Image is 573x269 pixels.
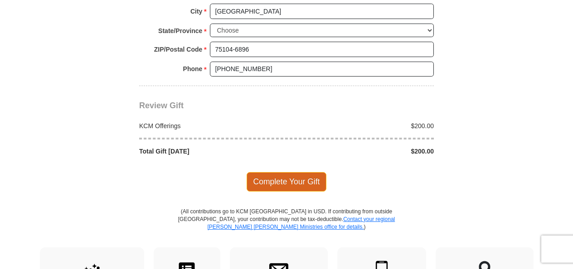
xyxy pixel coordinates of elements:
a: Contact your regional [PERSON_NAME] [PERSON_NAME] Ministries office for details. [207,216,395,230]
div: $200.00 [286,147,439,156]
strong: City [190,5,202,18]
div: $200.00 [286,121,439,130]
p: (All contributions go to KCM [GEOGRAPHIC_DATA] in USD. If contributing from outside [GEOGRAPHIC_D... [178,208,395,247]
div: Total Gift [DATE] [135,147,287,156]
div: KCM Offerings [135,121,287,130]
span: Complete Your Gift [247,172,327,191]
strong: State/Province [158,24,202,37]
span: Review Gift [139,101,184,110]
strong: Phone [183,62,203,75]
strong: ZIP/Postal Code [154,43,203,56]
